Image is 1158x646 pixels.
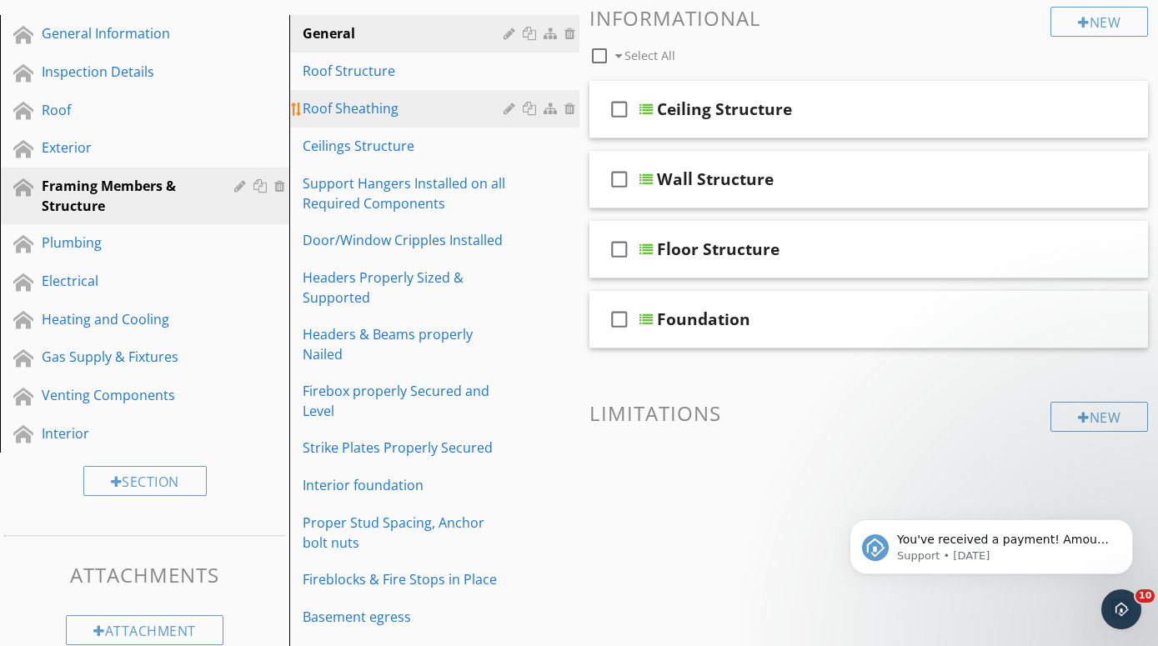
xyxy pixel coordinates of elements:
div: Inspection Details [42,62,210,82]
div: Roof Structure [303,61,508,81]
span: Select All [624,48,675,63]
div: Ceiling Structure [657,99,792,119]
div: General [303,23,508,43]
div: Wall Structure [657,169,774,189]
div: New [1050,7,1148,37]
div: Foundation [657,309,750,329]
div: Strike Plates Properly Secured [303,438,508,458]
i: check_box_outline_blank [606,299,633,339]
i: check_box_outline_blank [606,159,633,199]
div: Firebox properly Secured and Level [303,381,508,421]
div: Ceilings Structure [303,136,508,156]
div: Headers & Beams properly Nailed [303,324,508,364]
div: Proper Stud Spacing, Anchor bolt nuts [303,513,508,553]
h3: Informational [589,7,1149,29]
div: Headers Properly Sized & Supported [303,268,508,308]
div: Plumbing [42,233,210,253]
span: 10 [1135,589,1155,603]
div: Roof [42,100,210,120]
div: Roof Sheathing [303,98,508,118]
iframe: Intercom notifications message [825,484,1158,601]
div: Gas Supply & Fixtures [42,347,210,367]
i: check_box_outline_blank [606,229,633,269]
div: Basement egress [303,607,508,627]
div: Interior [42,423,210,443]
div: Framing Members & Structure [42,176,210,216]
div: Heating and Cooling [42,309,210,329]
div: Door/Window Cripples Installed [303,230,508,250]
div: Electrical [42,271,210,291]
h3: Limitations [589,402,1149,424]
i: check_box_outline_blank [606,89,633,129]
div: Attachment [66,615,223,645]
div: Floor Structure [657,239,780,259]
div: Venting Components [42,385,210,405]
iframe: Intercom live chat [1101,589,1141,629]
div: General Information [42,23,210,43]
div: Section [83,466,207,496]
div: New [1050,402,1148,432]
div: Interior foundation [303,475,508,495]
div: Exterior [42,138,210,158]
div: Support Hangers Installed on all Required Components [303,173,508,213]
div: Fireblocks & Fire Stops in Place [303,569,508,589]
